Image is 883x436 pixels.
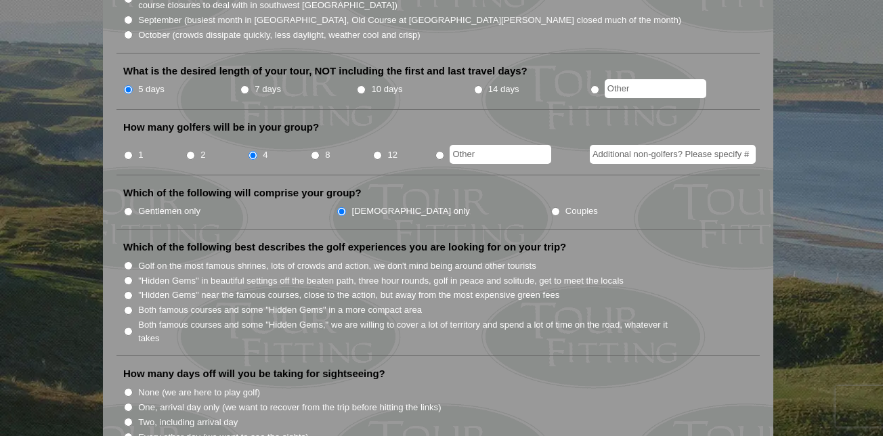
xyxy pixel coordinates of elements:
[138,204,200,218] label: Gentlemen only
[138,14,681,27] label: September (busiest month in [GEOGRAPHIC_DATA], Old Course at [GEOGRAPHIC_DATA][PERSON_NAME] close...
[590,145,756,164] input: Additional non-golfers? Please specify #
[565,204,598,218] label: Couples
[123,367,385,380] label: How many days off will you be taking for sightseeing?
[138,318,683,345] label: Both famous courses and some "Hidden Gems," we are willing to cover a lot of territory and spend ...
[138,303,422,317] label: Both famous courses and some "Hidden Gems" in a more compact area
[450,145,551,164] input: Other
[200,148,205,162] label: 2
[255,83,281,96] label: 7 days
[138,274,624,288] label: "Hidden Gems" in beautiful settings off the beaten path, three hour rounds, golf in peace and sol...
[325,148,330,162] label: 8
[123,186,362,200] label: Which of the following will comprise your group?
[123,121,319,134] label: How many golfers will be in your group?
[138,401,441,414] label: One, arrival day only (we want to recover from the trip before hitting the links)
[138,416,238,429] label: Two, including arrival day
[372,83,403,96] label: 10 days
[605,79,706,98] input: Other
[352,204,470,218] label: [DEMOGRAPHIC_DATA] only
[123,64,527,78] label: What is the desired length of your tour, NOT including the first and last travel days?
[138,386,260,399] label: None (we are here to play golf)
[488,83,519,96] label: 14 days
[138,83,165,96] label: 5 days
[123,240,566,254] label: Which of the following best describes the golf experiences you are looking for on your trip?
[263,148,267,162] label: 4
[138,148,143,162] label: 1
[387,148,397,162] label: 12
[138,28,421,42] label: October (crowds dissipate quickly, less daylight, weather cool and crisp)
[138,259,536,273] label: Golf on the most famous shrines, lots of crowds and action, we don't mind being around other tour...
[138,288,559,302] label: "Hidden Gems" near the famous courses, close to the action, but away from the most expensive gree...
